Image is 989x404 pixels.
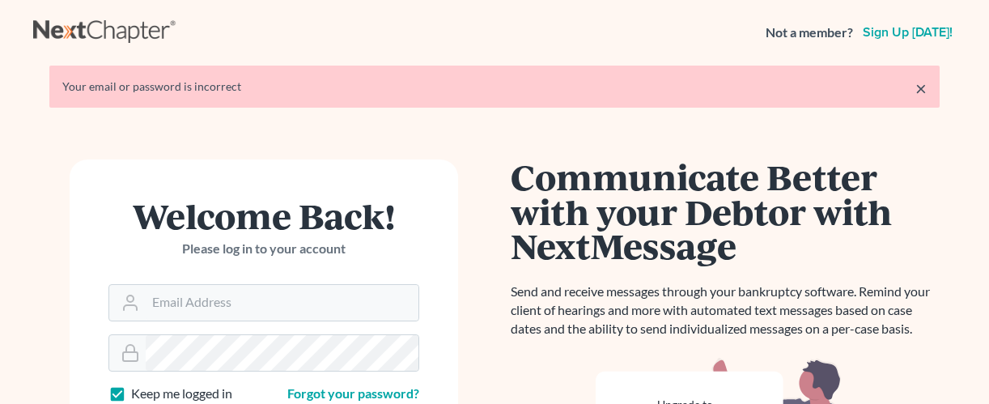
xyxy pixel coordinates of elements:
[287,385,419,401] a: Forgot your password?
[62,79,927,95] div: Your email or password is incorrect
[108,198,419,233] h1: Welcome Back!
[860,26,956,39] a: Sign up [DATE]!
[146,285,418,321] input: Email Address
[511,159,940,263] h1: Communicate Better with your Debtor with NextMessage
[108,240,419,258] p: Please log in to your account
[766,23,853,42] strong: Not a member?
[131,385,232,403] label: Keep me logged in
[915,79,927,98] a: ×
[511,283,940,338] p: Send and receive messages through your bankruptcy software. Remind your client of hearings and mo...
